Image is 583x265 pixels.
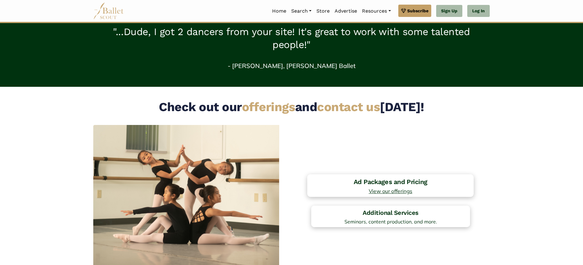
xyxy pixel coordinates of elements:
a: Store [314,5,332,18]
a: Additional Services Seminars, content production, and more. [311,206,470,227]
a: Home [270,5,289,18]
a: Advertise [332,5,360,18]
img: gem.svg [401,7,406,14]
h2: Check out our and [DATE]! [93,99,490,115]
span: Seminars, content production, and more. [314,219,467,224]
span: Subscribe [407,7,428,14]
a: Resources [360,5,393,18]
a: offerings [242,100,295,114]
a: contact us [317,100,380,114]
a: Ad Packages and Pricing View our offerings [308,175,474,197]
h4: Additional Services [314,209,467,217]
p: - [PERSON_NAME], [PERSON_NAME] Ballet [93,56,490,76]
h4: Ad Packages and Pricing [311,178,471,186]
a: Subscribe [398,5,431,17]
h2: "...Dude, I got 2 dancers from your site! It's great to work with some talented people!" [93,26,490,51]
a: Search [289,5,314,18]
a: Log In [467,5,490,17]
span: View our offerings [311,189,471,194]
a: Sign Up [436,5,462,17]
